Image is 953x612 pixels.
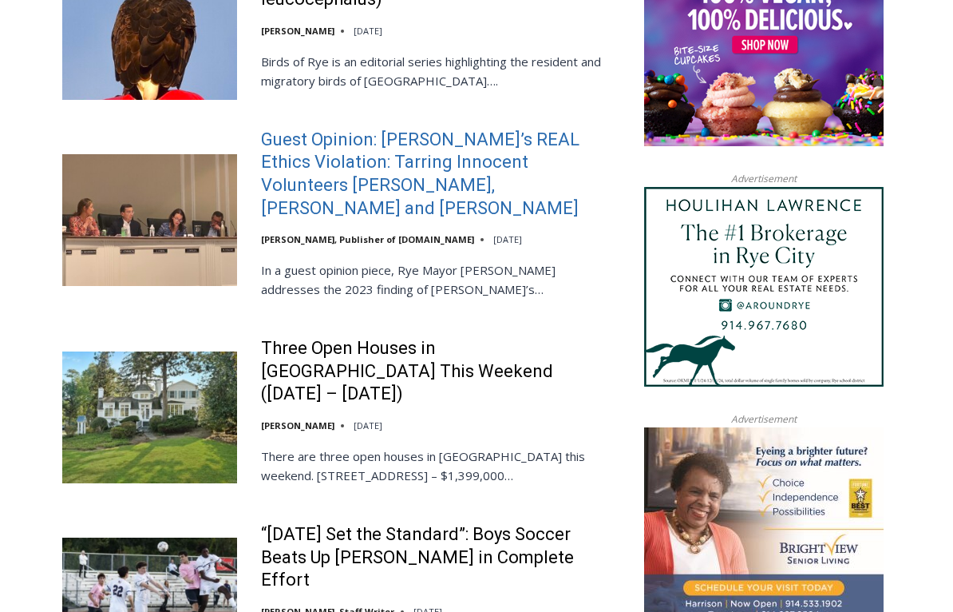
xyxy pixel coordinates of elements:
[493,234,522,246] time: [DATE]
[261,129,611,221] a: Guest Opinion: [PERSON_NAME]’s REAL Ethics Violation: Tarring Innocent Volunteers [PERSON_NAME], ...
[62,352,237,483] img: Three Open Houses in Rye This Weekend (October 11 – 12)
[62,155,237,286] img: Guest Opinion: Rye’s REAL Ethics Violation: Tarring Innocent Volunteers Carolina Johnson, Julie S...
[644,188,884,387] img: Houlihan Lawrence The #1 Brokerage in Rye City
[715,172,813,187] span: Advertisement
[261,447,611,486] p: There are three open houses in [GEOGRAPHIC_DATA] this weekend. [STREET_ADDRESS] – $1,399,000…
[417,159,740,195] span: Intern @ [DOMAIN_NAME]
[403,1,754,155] div: "[PERSON_NAME] and I covered the [DATE] Parade, which was a really eye opening experience as I ha...
[261,524,611,593] a: “[DATE] Set the Standard”: Boys Soccer Beats Up [PERSON_NAME] in Complete Effort
[715,412,813,427] span: Advertisement
[261,420,334,432] a: [PERSON_NAME]
[261,53,611,91] p: Birds of Rye is an editorial series highlighting the resident and migratory birds of [GEOGRAPHIC_...
[384,155,773,199] a: Intern @ [DOMAIN_NAME]
[354,420,382,432] time: [DATE]
[261,26,334,38] a: [PERSON_NAME]
[261,261,611,300] p: In a guest opinion piece, Rye Mayor [PERSON_NAME] addresses the 2023 finding of [PERSON_NAME]’s…
[261,234,474,246] a: [PERSON_NAME], Publisher of [DOMAIN_NAME]
[261,338,611,407] a: Three Open Houses in [GEOGRAPHIC_DATA] This Weekend ([DATE] – [DATE])
[354,26,382,38] time: [DATE]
